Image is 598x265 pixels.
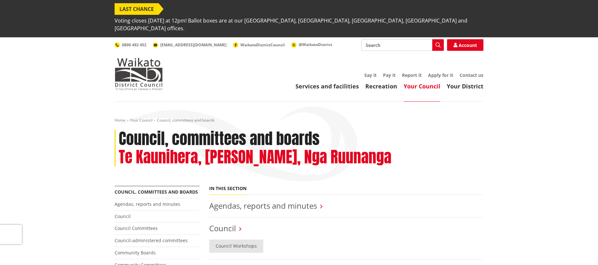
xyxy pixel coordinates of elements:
h1: Council, committees and boards [119,130,320,148]
a: Community Boards [115,250,156,256]
a: Contact us [460,72,483,78]
a: Home [115,117,126,123]
a: Council [115,213,131,219]
nav: breadcrumb [115,118,483,123]
img: Waikato District Council - Te Kaunihera aa Takiwaa o Waikato [115,58,163,90]
span: [EMAIL_ADDRESS][DOMAIN_NAME] [160,42,227,48]
a: Recreation [365,82,397,90]
span: LAST CHANCE [115,3,159,15]
h5: In this section [209,186,247,191]
a: Agendas, reports and minutes [209,200,317,211]
iframe: Messenger Launcher [568,238,592,261]
span: Council, committees and boards [157,117,215,123]
a: Account [447,39,483,51]
a: Agendas, reports and minutes [115,201,180,207]
a: WaikatoDistrictCouncil [233,42,285,48]
span: 0800 492 452 [122,42,146,48]
a: Council Committees [115,225,158,231]
span: @WaikatoDistrict [299,42,332,47]
a: @WaikatoDistrict [291,42,332,47]
a: Council [209,223,236,233]
a: Your Council [130,117,153,123]
h2: Te Kaunihera, [PERSON_NAME], Nga Ruunanga [119,148,391,167]
a: Say it [364,72,377,78]
a: Your Council [404,82,440,90]
a: Council-administered committees [115,237,188,243]
a: Pay it [383,72,396,78]
span: Voting closes [DATE] at 12pm! Ballot boxes are at our [GEOGRAPHIC_DATA], [GEOGRAPHIC_DATA], [GEOG... [115,15,483,34]
a: Apply for it [428,72,453,78]
a: Council Workshops [209,240,263,253]
a: [EMAIL_ADDRESS][DOMAIN_NAME] [153,42,227,48]
a: Your District [447,82,483,90]
a: Council, committees and boards [115,189,198,195]
a: Services and facilities [295,82,359,90]
a: 0800 492 452 [115,42,146,48]
span: WaikatoDistrictCouncil [240,42,285,48]
a: Report it [402,72,422,78]
input: Search input [361,39,444,51]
